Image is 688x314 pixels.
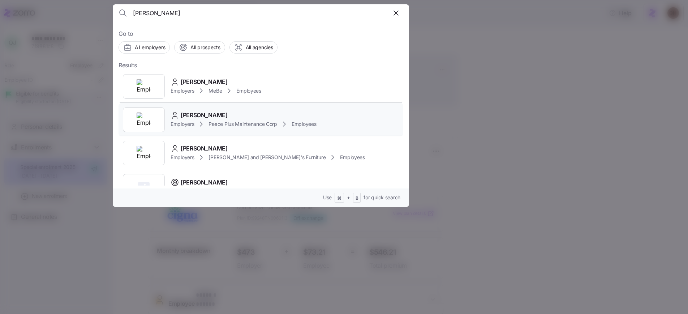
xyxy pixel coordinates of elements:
[171,120,194,128] span: Employers
[174,41,225,54] button: All prospects
[119,41,170,54] button: All employers
[364,194,400,201] span: for quick search
[323,194,332,201] span: Use
[137,79,151,94] img: Employer logo
[119,29,403,38] span: Go to
[171,154,194,161] span: Employers
[171,87,194,94] span: Employers
[236,87,261,94] span: Employees
[119,61,137,70] span: Results
[208,154,326,161] span: [PERSON_NAME] and [PERSON_NAME]'s Furniture
[347,194,350,201] span: +
[137,146,151,160] img: Employer logo
[137,113,151,127] img: Employer logo
[246,44,273,51] span: All agencies
[292,120,316,128] span: Employees
[229,41,278,54] button: All agencies
[337,195,341,201] span: ⌘
[356,195,358,201] span: B
[208,87,222,94] span: MeBe
[208,120,277,128] span: Peace Plus Maintenance Corp
[181,111,228,120] span: [PERSON_NAME]
[135,44,165,51] span: All employers
[181,144,228,153] span: [PERSON_NAME]
[181,77,228,86] span: [PERSON_NAME]
[190,44,220,51] span: All prospects
[340,154,365,161] span: Employees
[181,178,228,187] span: [PERSON_NAME]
